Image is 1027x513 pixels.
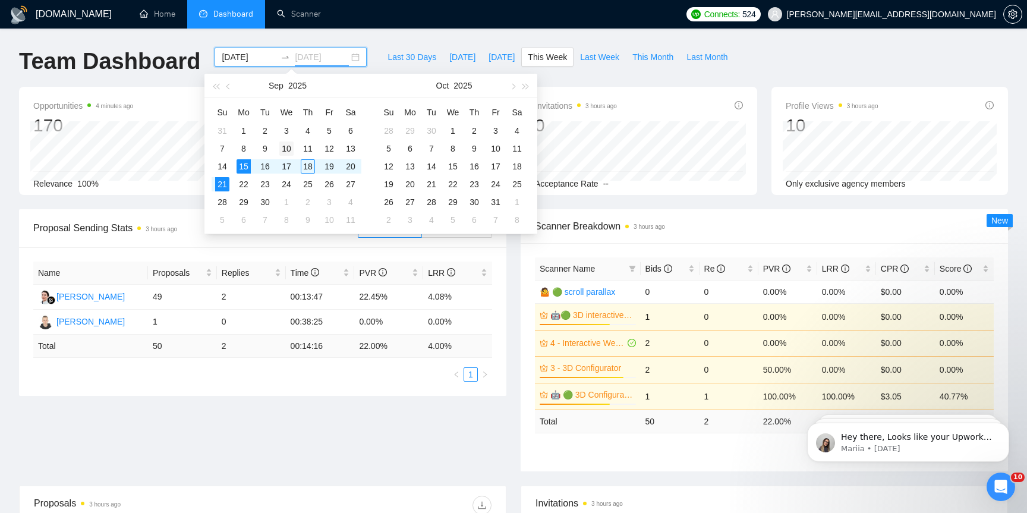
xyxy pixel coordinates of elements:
[742,8,755,21] span: 524
[276,140,297,158] td: 2025-09-10
[301,195,315,209] div: 2
[403,177,417,191] div: 20
[382,141,396,156] div: 5
[482,48,521,67] button: [DATE]
[847,103,878,109] time: 3 hours ago
[528,51,567,64] span: This Week
[399,193,421,211] td: 2025-10-27
[403,159,417,174] div: 13
[403,213,417,227] div: 3
[464,368,477,381] a: 1
[344,141,358,156] div: 13
[344,195,358,209] div: 4
[148,285,217,310] td: 49
[940,264,972,273] span: Score
[301,159,315,174] div: 18
[322,177,336,191] div: 26
[378,193,399,211] td: 2025-10-26
[717,265,725,273] span: info-circle
[217,262,286,285] th: Replies
[399,211,421,229] td: 2025-11-03
[288,74,307,97] button: 2025
[485,158,506,175] td: 2025-10-17
[279,141,294,156] div: 10
[233,193,254,211] td: 2025-09-29
[935,280,994,303] td: 0.00%
[237,159,251,174] div: 15
[574,48,626,67] button: Last Week
[258,141,272,156] div: 9
[254,122,276,140] td: 2025-09-02
[464,140,485,158] td: 2025-10-09
[52,34,205,46] p: Hey there, Looks like your Upwork agency DFRNC ran out of connects. We recently tried to send a p...
[319,193,340,211] td: 2025-10-03
[467,124,481,138] div: 2
[506,193,528,211] td: 2025-11-01
[421,122,442,140] td: 2025-09-30
[453,74,472,97] button: 2025
[473,501,491,510] span: download
[424,213,439,227] div: 4
[344,177,358,191] div: 27
[510,177,524,191] div: 25
[279,177,294,191] div: 24
[301,177,315,191] div: 25
[344,159,358,174] div: 20
[424,195,439,209] div: 28
[279,124,294,138] div: 3
[510,195,524,209] div: 1
[212,175,233,193] td: 2025-09-21
[510,159,524,174] div: 18
[442,211,464,229] td: 2025-11-05
[215,159,229,174] div: 14
[629,265,636,272] span: filter
[344,124,358,138] div: 6
[686,51,727,64] span: Last Month
[38,316,125,326] a: AM[PERSON_NAME]
[421,193,442,211] td: 2025-10-28
[399,158,421,175] td: 2025-10-13
[237,195,251,209] div: 29
[585,103,617,109] time: 3 hours ago
[680,48,734,67] button: Last Month
[789,398,1027,481] iframe: Intercom notifications message
[311,268,319,276] span: info-circle
[485,122,506,140] td: 2025-10-03
[254,175,276,193] td: 2025-09-23
[467,213,481,227] div: 6
[276,211,297,229] td: 2025-10-08
[446,124,460,138] div: 1
[991,216,1008,225] span: New
[140,9,175,19] a: homeHome
[421,140,442,158] td: 2025-10-07
[626,260,638,278] span: filter
[489,141,503,156] div: 10
[378,122,399,140] td: 2025-09-28
[279,159,294,174] div: 17
[301,213,315,227] div: 9
[540,287,615,297] a: 🤷 🟢 scroll parallax
[464,211,485,229] td: 2025-11-06
[399,103,421,122] th: Mo
[506,103,528,122] th: Sa
[510,213,524,227] div: 8
[258,213,272,227] div: 7
[297,211,319,229] td: 2025-10-09
[276,158,297,175] td: 2025-09-17
[212,122,233,140] td: 2025-08-31
[603,179,609,188] span: --
[233,122,254,140] td: 2025-09-01
[786,114,878,137] div: 10
[233,158,254,175] td: 2025-09-15
[258,177,272,191] div: 23
[297,140,319,158] td: 2025-09-11
[38,314,53,329] img: AM
[481,371,489,378] span: right
[18,25,220,64] div: message notification from Mariia, 2w ago. Hey there, Looks like your Upwork agency DFRNC ran out ...
[963,265,972,273] span: info-circle
[485,175,506,193] td: 2025-10-24
[632,51,673,64] span: This Month
[297,158,319,175] td: 2025-09-18
[467,141,481,156] div: 9
[297,103,319,122] th: Th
